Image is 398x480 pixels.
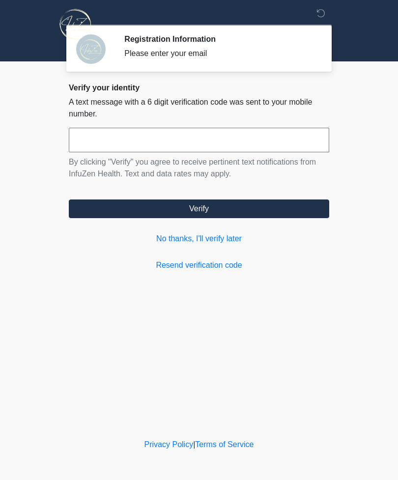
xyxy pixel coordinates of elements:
[76,34,106,64] img: Agent Avatar
[193,440,195,449] a: |
[124,48,314,59] div: Please enter your email
[69,83,329,92] h2: Verify your identity
[59,7,93,41] img: InfuZen Health Logo
[69,259,329,271] a: Resend verification code
[69,96,329,120] p: A text message with a 6 digit verification code was sent to your mobile number.
[69,233,329,245] a: No thanks, I'll verify later
[69,156,329,180] p: By clicking "Verify" you agree to receive pertinent text notifications from InfuZen Health. Text ...
[144,440,194,449] a: Privacy Policy
[195,440,254,449] a: Terms of Service
[69,199,329,218] button: Verify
